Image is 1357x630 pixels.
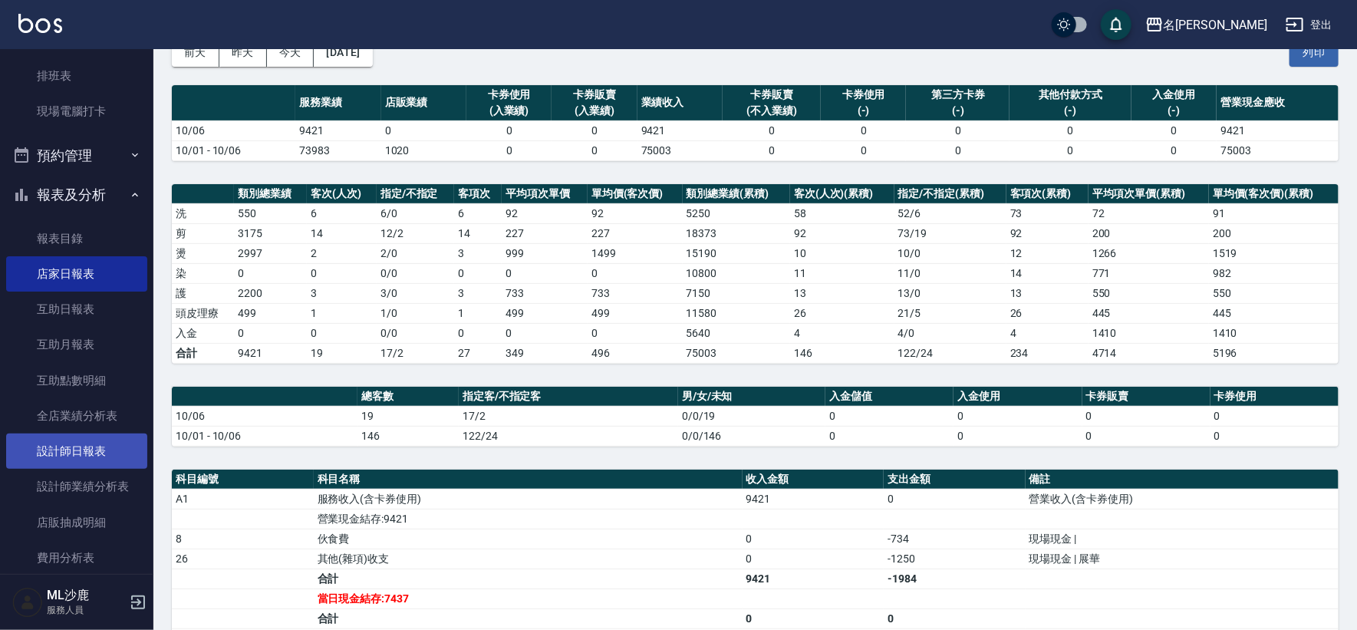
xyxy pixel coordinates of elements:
td: 550 [1209,283,1339,303]
td: 58 [790,203,894,223]
td: 0 / 0 [377,323,454,343]
td: 19 [307,343,376,363]
td: 733 [502,283,588,303]
td: 2200 [234,283,307,303]
td: 4 / 0 [894,323,1006,343]
td: 10/01 - 10/06 [172,426,357,446]
th: 備註 [1026,470,1339,490]
div: 其他付款方式 [1013,87,1128,103]
a: 設計師日報表 [6,434,147,469]
td: 200 [1209,223,1339,243]
td: 5196 [1209,343,1339,363]
td: 現場現金 | 展華 [1026,549,1339,569]
button: 登出 [1280,11,1339,39]
a: 互助月報表 [6,327,147,362]
td: 349 [502,343,588,363]
td: 10800 [683,263,790,283]
td: 227 [588,223,683,243]
td: 1410 [1209,323,1339,343]
td: 現場現金 | [1026,529,1339,549]
td: 合計 [314,609,743,628]
td: 733 [588,283,683,303]
td: 52 / 6 [894,203,1006,223]
a: 互助日報表 [6,292,147,327]
td: 9421 [295,120,380,140]
a: 店販抽成明細 [6,505,147,540]
th: 客次(人次) [307,184,376,204]
td: 其他(雜項)收支 [314,549,743,569]
td: 營業現金結存:9421 [314,509,743,529]
td: 3 [454,283,502,303]
td: 496 [588,343,683,363]
th: 男/女/未知 [678,387,825,407]
td: 頭皮理療 [172,303,234,323]
td: 4 [1006,323,1089,343]
td: 146 [357,426,459,446]
td: 14 [454,223,502,243]
td: 合計 [172,343,234,363]
td: 1020 [381,140,466,160]
td: 10/01 - 10/06 [172,140,295,160]
td: 234 [1006,343,1089,363]
td: -734 [884,529,1026,549]
td: 0 [502,323,588,343]
td: 洗 [172,203,234,223]
td: 9421 [234,343,307,363]
td: 0 [502,263,588,283]
td: 燙 [172,243,234,263]
button: save [1101,9,1131,40]
td: 550 [234,203,307,223]
td: 0 [906,140,1010,160]
td: 0 [1082,406,1210,426]
th: 客次(人次)(累積) [790,184,894,204]
td: 14 [307,223,376,243]
th: 業績收入 [637,85,723,121]
td: 200 [1089,223,1209,243]
td: 6 [307,203,376,223]
td: 11 [790,263,894,283]
td: 0 [884,489,1026,509]
div: (-) [910,103,1006,119]
th: 卡券使用 [1210,387,1339,407]
td: 0 [588,263,683,283]
td: 0 [454,263,502,283]
td: 0/0/146 [678,426,825,446]
th: 卡券販賣 [1082,387,1210,407]
button: 名[PERSON_NAME] [1139,9,1273,41]
th: 單均價(客次價) [588,184,683,204]
td: 11 / 0 [894,263,1006,283]
div: (-) [1013,103,1128,119]
td: 0 [906,120,1010,140]
td: 0 [466,140,552,160]
td: 1499 [588,243,683,263]
td: -1984 [884,569,1026,589]
button: 今天 [267,38,315,67]
td: 當日現金結存:7437 [314,589,743,609]
td: 1 [307,303,376,323]
th: 類別總業績 [234,184,307,204]
td: 剪 [172,223,234,243]
td: 9421 [1217,120,1339,140]
td: 1266 [1089,243,1209,263]
td: 3 [454,243,502,263]
td: 9421 [743,489,884,509]
div: (-) [825,103,902,119]
td: 73983 [295,140,380,160]
button: 報表及分析 [6,175,147,215]
td: 12 [1006,243,1089,263]
td: A1 [172,489,314,509]
td: 0 [552,120,637,140]
td: 10/06 [172,120,295,140]
th: 店販業績 [381,85,466,121]
th: 營業現金應收 [1217,85,1339,121]
td: -1250 [884,549,1026,569]
td: 0 [1010,140,1131,160]
td: 1519 [1209,243,1339,263]
td: 1 [454,303,502,323]
th: 指定/不指定(累積) [894,184,1006,204]
td: 26 [1006,303,1089,323]
td: 17/2 [459,406,678,426]
th: 入金儲值 [825,387,954,407]
button: [DATE] [314,38,372,67]
td: 92 [1006,223,1089,243]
